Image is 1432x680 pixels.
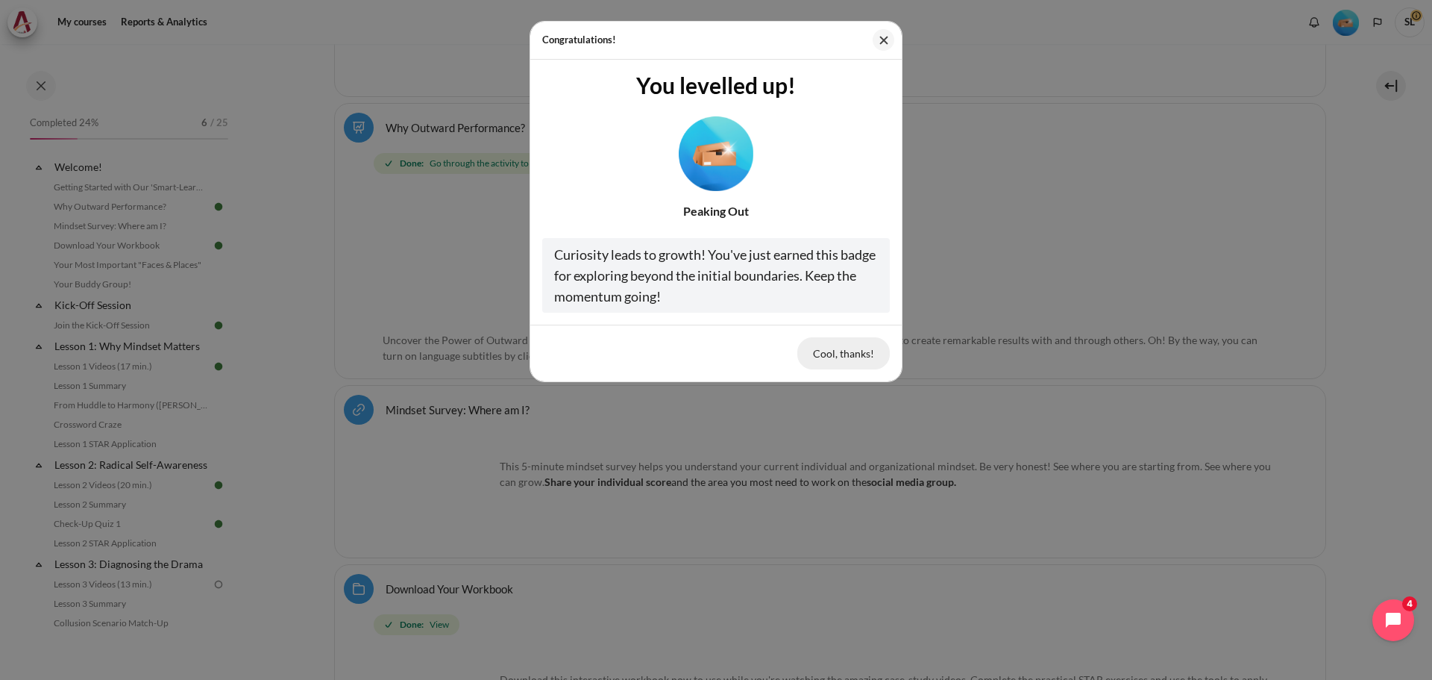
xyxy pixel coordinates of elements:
[797,337,890,369] button: Cool, thanks!
[873,29,894,51] button: Close
[542,238,890,313] div: Curiosity leads to growth! You've just earned this badge for exploring beyond the initial boundar...
[542,72,890,99] h3: You levelled up!
[679,116,753,190] img: Level #2
[542,202,890,220] div: Peaking Out
[542,33,616,48] h5: Congratulations!
[679,110,753,191] div: Level #2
